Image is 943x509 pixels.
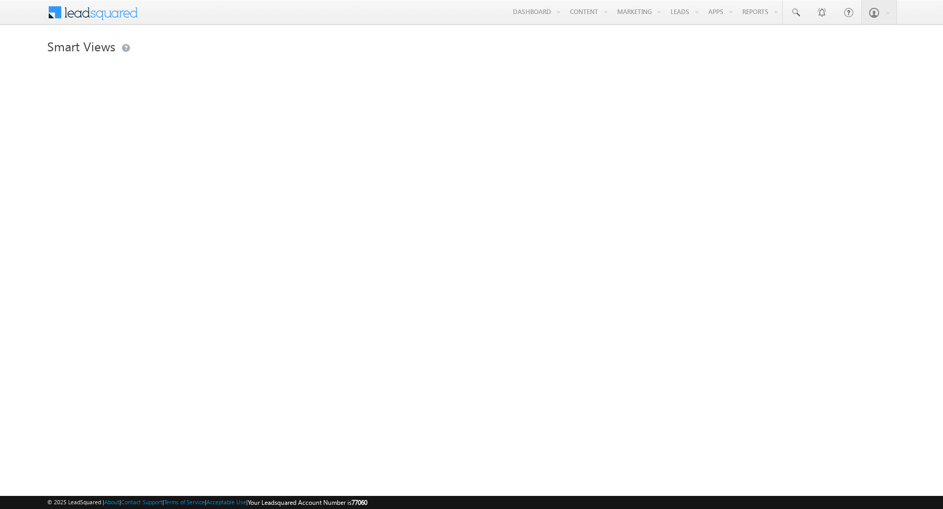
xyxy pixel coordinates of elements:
span: Your Leadsquared Account Number is [248,499,367,506]
a: Contact Support [121,499,162,505]
a: Acceptable Use [206,499,246,505]
span: © 2025 LeadSquared | | | | | [47,497,367,507]
a: About [104,499,119,505]
span: 77060 [352,499,367,506]
span: Smart Views [47,38,115,54]
a: Terms of Service [164,499,205,505]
